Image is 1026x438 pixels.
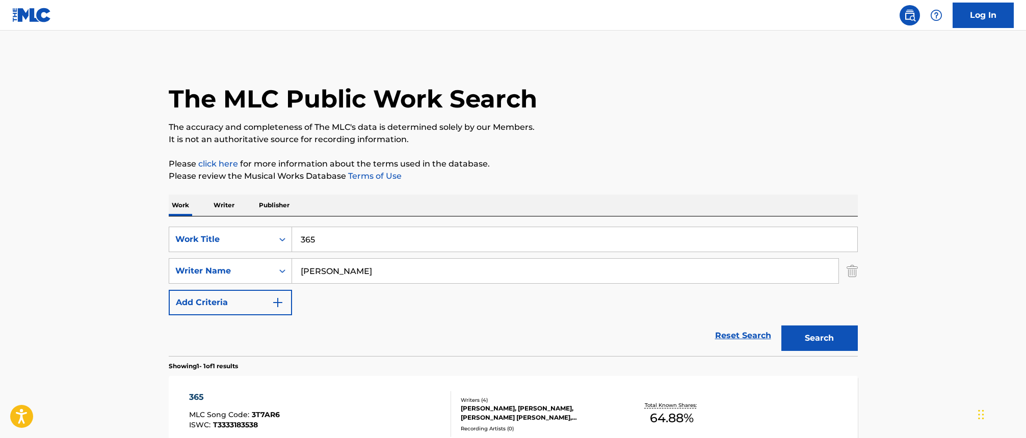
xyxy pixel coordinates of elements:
p: Writer [211,195,238,216]
img: 9d2ae6d4665cec9f34b9.svg [272,296,284,309]
a: Reset Search [710,324,776,347]
button: Search [781,325,858,351]
span: ISWC : [189,420,213,429]
iframe: Chat Widget [975,389,1026,438]
button: Add Criteria [169,290,292,315]
div: Writer Name [175,265,267,277]
form: Search Form [169,227,858,356]
img: Delete Criterion [847,258,858,284]
img: search [904,9,916,21]
span: 3T7AR6 [252,410,280,419]
div: Writers ( 4 ) [461,396,615,404]
p: Please review the Musical Works Database [169,170,858,182]
img: MLC Logo [12,8,51,22]
div: Drag [978,399,984,430]
a: Terms of Use [346,171,402,181]
p: Total Known Shares: [645,401,699,409]
p: It is not an authoritative source for recording information. [169,133,858,146]
a: Public Search [900,5,920,25]
p: The accuracy and completeness of The MLC's data is determined solely by our Members. [169,121,858,133]
div: Work Title [175,233,267,245]
a: click here [198,159,238,169]
p: Publisher [256,195,293,216]
p: Work [169,195,192,216]
div: 365 [189,391,280,403]
p: Please for more information about the terms used in the database. [169,158,858,170]
img: help [930,9,942,21]
div: [PERSON_NAME], [PERSON_NAME], [PERSON_NAME] [PERSON_NAME], [PERSON_NAME] [PERSON_NAME] [461,404,615,422]
span: MLC Song Code : [189,410,252,419]
div: Help [926,5,946,25]
span: T3333183538 [213,420,258,429]
span: 64.88 % [650,409,694,427]
div: Recording Artists ( 0 ) [461,425,615,432]
h1: The MLC Public Work Search [169,84,537,114]
p: Showing 1 - 1 of 1 results [169,362,238,371]
a: Log In [953,3,1014,28]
